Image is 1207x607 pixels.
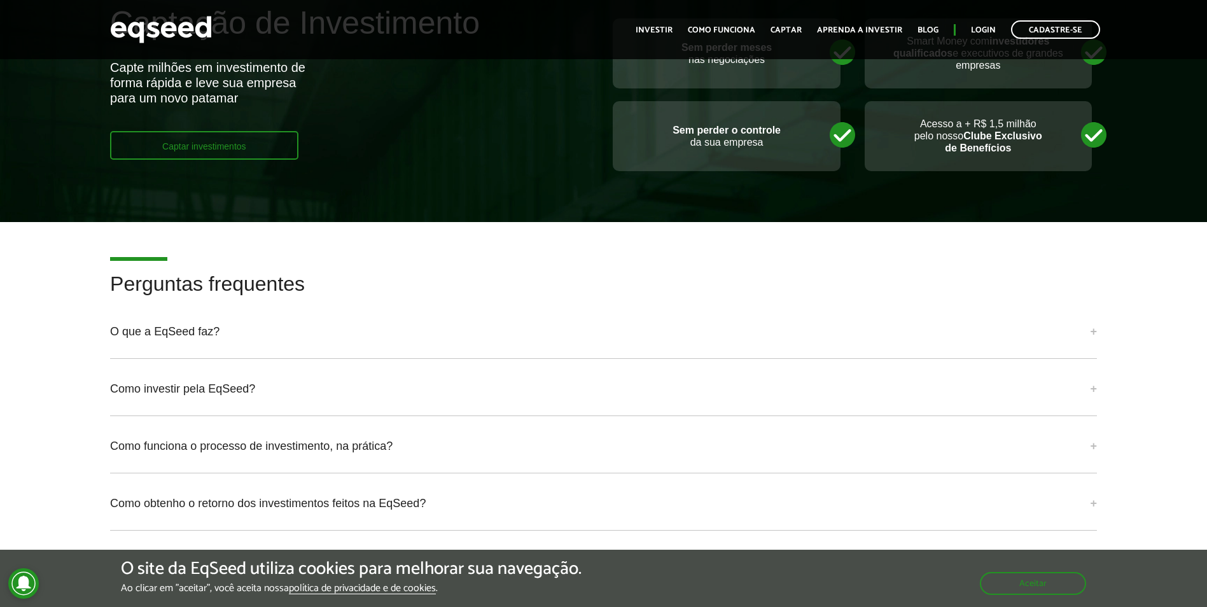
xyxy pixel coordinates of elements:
a: Cadastre-se [1011,20,1100,39]
button: Aceitar [980,572,1086,595]
a: O que a EqSeed faz? [110,314,1097,349]
strong: Clube Exclusivo de Benefícios [945,130,1042,153]
a: Como obtenho o retorno dos investimentos feitos na EqSeed? [110,486,1097,520]
a: Como investir pela EqSeed? [110,372,1097,406]
div: Capte milhões em investimento de forma rápida e leve sua empresa para um novo patamar [110,60,314,106]
a: Qual retorno posso esperar desse tipo de investimento e em qual prazo? [110,543,1097,578]
a: Blog [917,26,938,34]
a: Aprenda a investir [817,26,902,34]
h5: O site da EqSeed utiliza cookies para melhorar sua navegação. [121,559,582,579]
a: Captar investimentos [110,131,298,160]
img: EqSeed [110,13,212,46]
p: Acesso a + R$ 1,5 milhão pelo nosso [877,118,1079,155]
p: Ao clicar em "aceitar", você aceita nossa . [121,582,582,594]
a: Investir [636,26,673,34]
p: da sua empresa [625,124,827,148]
strong: Sem perder o controle [673,125,781,136]
a: política de privacidade e de cookies [289,583,436,594]
a: Como funciona o processo de investimento, na prática? [110,429,1097,463]
a: Captar [771,26,802,34]
h2: Perguntas frequentes [110,273,1097,314]
a: Login [971,26,996,34]
a: Como funciona [688,26,755,34]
